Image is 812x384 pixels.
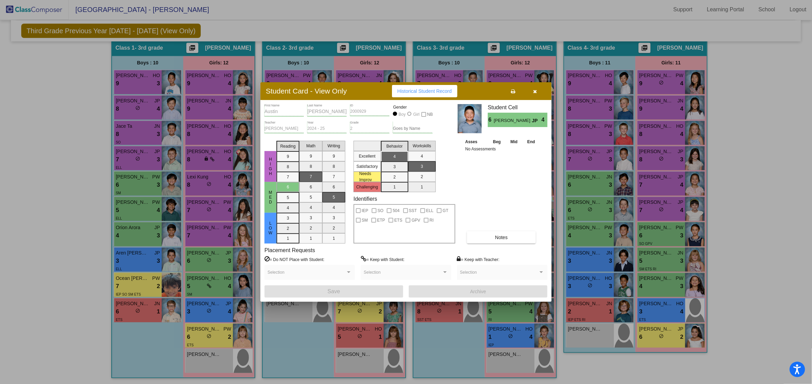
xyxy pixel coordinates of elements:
[392,85,457,97] button: Historical Student Record
[378,207,383,215] span: SO
[427,110,433,119] span: NB
[488,138,506,146] th: Beg
[488,104,548,111] h3: Student Cell
[430,216,434,224] span: RI
[307,126,347,131] input: year
[457,256,500,263] label: = Keep with Teacher:
[409,207,417,215] span: SST
[264,247,315,253] label: Placement Requests
[268,221,274,235] span: Low
[488,116,494,124] span: 6
[522,138,540,146] th: End
[467,231,536,244] button: Notes
[362,207,368,215] span: IEP
[413,111,420,117] div: Girl
[350,109,390,114] input: Enter ID
[464,146,540,152] td: No Assessments
[542,116,548,124] span: 4
[268,157,274,176] span: HIgh
[361,256,405,263] label: = Keep with Student:
[394,216,402,224] span: ETS
[443,207,448,215] span: GT
[264,256,324,263] label: = Do NOT Place with Student:
[495,235,508,240] span: Notes
[397,88,452,94] span: Historical Student Record
[470,289,486,294] span: Archive
[268,190,274,205] span: Med
[354,196,377,202] label: Identifiers
[426,207,433,215] span: ELL
[377,216,385,224] span: ETP
[409,285,548,298] button: Archive
[393,104,432,110] mat-label: Gender
[398,111,406,117] div: Boy
[494,117,532,124] span: [PERSON_NAME]
[411,216,420,224] span: GPV
[266,87,347,95] h3: Student Card - View Only
[532,117,542,124] span: JP
[393,126,432,131] input: goes by name
[264,126,304,131] input: teacher
[328,288,340,294] span: Save
[362,216,368,224] span: SM
[264,285,403,298] button: Save
[464,138,488,146] th: Asses
[506,138,522,146] th: Mid
[350,126,390,131] input: grade
[393,207,399,215] span: 504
